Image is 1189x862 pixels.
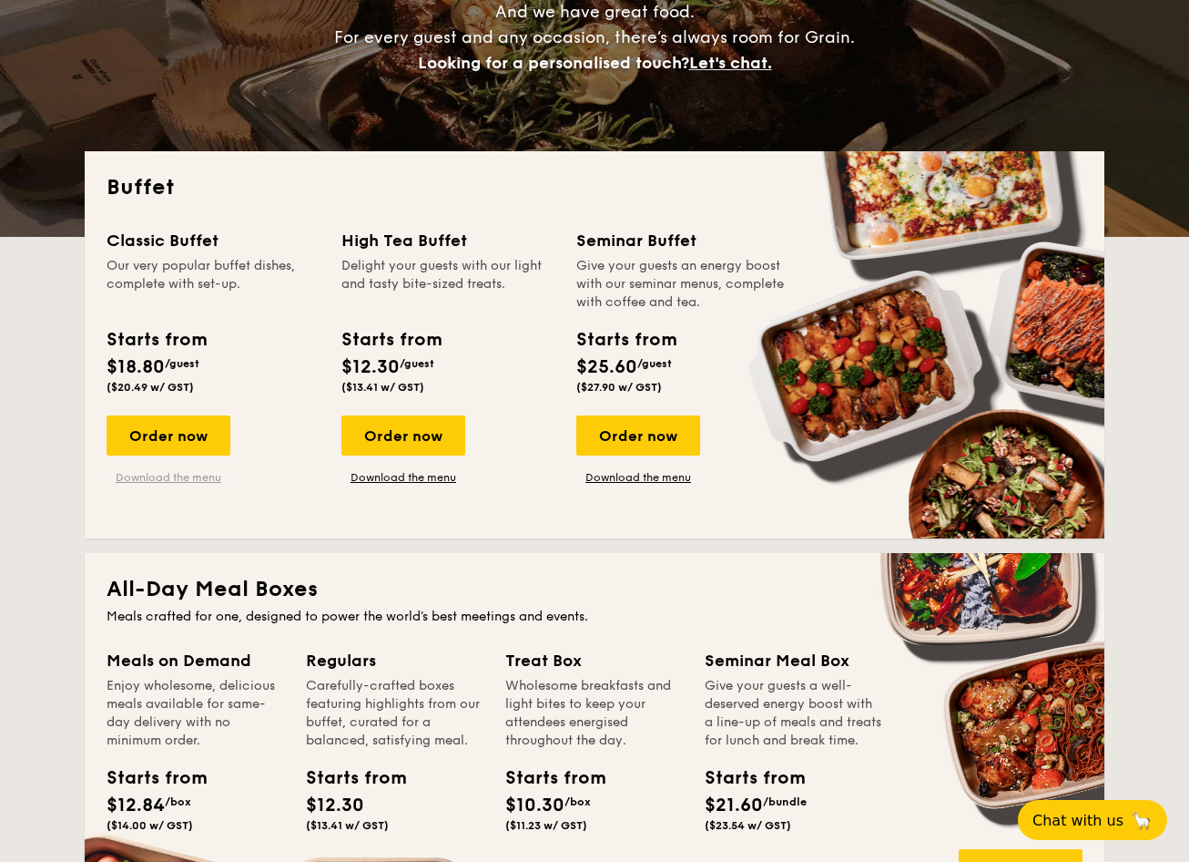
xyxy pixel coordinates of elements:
[505,819,587,832] span: ($11.23 w/ GST)
[107,381,194,394] span: ($20.49 w/ GST)
[306,795,364,816] span: $12.30
[306,677,483,750] div: Carefully-crafted boxes featuring highlights from our buffet, curated for a balanced, satisfying ...
[505,765,587,792] div: Starts from
[705,677,882,750] div: Give your guests a well-deserved energy boost with a line-up of meals and treats for lunch and br...
[107,416,230,456] div: Order now
[576,381,662,394] span: ($27.90 w/ GST)
[576,356,637,378] span: $25.60
[418,53,689,73] span: Looking for a personalised touch?
[107,819,193,832] span: ($14.00 w/ GST)
[107,173,1082,202] h2: Buffet
[341,356,400,378] span: $12.30
[1131,810,1153,831] span: 🦙
[107,257,320,312] div: Our very popular buffet dishes, complete with set-up.
[107,795,165,816] span: $12.84
[107,765,188,792] div: Starts from
[306,819,389,832] span: ($13.41 w/ GST)
[306,765,388,792] div: Starts from
[763,795,807,808] span: /bundle
[107,326,206,354] div: Starts from
[306,648,483,673] div: Regulars
[576,326,676,354] div: Starts from
[334,2,855,73] span: And we have great food. For every guest and any occasion, there’s always room for Grain.
[341,326,441,354] div: Starts from
[341,416,465,456] div: Order now
[107,228,320,253] div: Classic Buffet
[341,381,424,394] span: ($13.41 w/ GST)
[637,357,672,370] span: /guest
[165,357,199,370] span: /guest
[576,470,700,485] a: Download the menu
[400,357,434,370] span: /guest
[576,257,789,312] div: Give your guests an energy boost with our seminar menus, complete with coffee and tea.
[1032,812,1123,829] span: Chat with us
[705,648,882,673] div: Seminar Meal Box
[505,648,683,673] div: Treat Box
[505,795,564,816] span: $10.30
[107,608,1082,626] div: Meals crafted for one, designed to power the world's best meetings and events.
[689,53,772,73] span: Let's chat.
[341,228,554,253] div: High Tea Buffet
[576,416,700,456] div: Order now
[107,356,165,378] span: $18.80
[107,648,284,673] div: Meals on Demand
[107,575,1082,604] h2: All-Day Meal Boxes
[341,257,554,312] div: Delight your guests with our light and tasty bite-sized treats.
[505,677,683,750] div: Wholesome breakfasts and light bites to keep your attendees energised throughout the day.
[165,795,191,808] span: /box
[705,795,763,816] span: $21.60
[107,470,230,485] a: Download the menu
[341,470,465,485] a: Download the menu
[1018,800,1167,840] button: Chat with us🦙
[107,677,284,750] div: Enjoy wholesome, delicious meals available for same-day delivery with no minimum order.
[705,819,791,832] span: ($23.54 w/ GST)
[705,765,787,792] div: Starts from
[564,795,591,808] span: /box
[576,228,789,253] div: Seminar Buffet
